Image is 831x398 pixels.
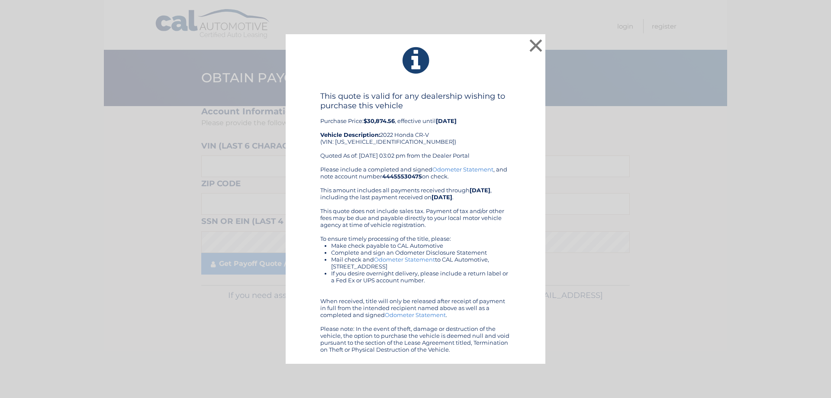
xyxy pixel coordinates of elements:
[320,91,511,166] div: Purchase Price: , effective until 2022 Honda CR-V (VIN: [US_VEHICLE_IDENTIFICATION_NUMBER]) Quote...
[364,117,395,124] b: $30,874.56
[320,91,511,110] h4: This quote is valid for any dealership wishing to purchase this vehicle
[432,194,452,201] b: [DATE]
[436,117,457,124] b: [DATE]
[470,187,490,194] b: [DATE]
[331,249,511,256] li: Complete and sign an Odometer Disclosure Statement
[382,173,422,180] b: 44455530475
[320,166,511,353] div: Please include a completed and signed , and note account number on check. This amount includes al...
[527,37,544,54] button: ×
[385,311,446,318] a: Odometer Statement
[331,242,511,249] li: Make check payable to CAL Automotive
[432,166,493,173] a: Odometer Statement
[331,270,511,284] li: If you desire overnight delivery, please include a return label or a Fed Ex or UPS account number.
[331,256,511,270] li: Mail check and to CAL Automotive, [STREET_ADDRESS]
[320,131,380,138] strong: Vehicle Description:
[374,256,435,263] a: Odometer Statement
